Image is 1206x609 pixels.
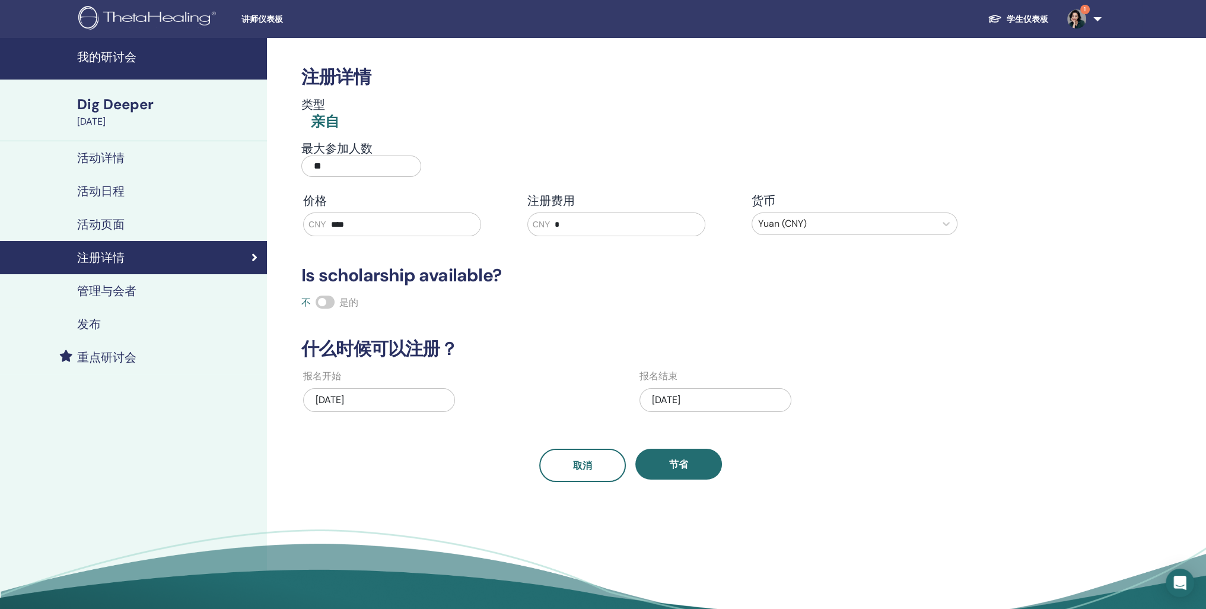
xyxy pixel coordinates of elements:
button: 节省 [635,449,722,480]
span: CNY [533,218,551,231]
h4: 活动日程 [77,184,125,198]
span: 节省 [669,458,688,471]
h4: 发布 [77,317,101,331]
label: 报名开始 [303,369,341,383]
a: 取消 [539,449,626,482]
div: Open Intercom Messenger [1166,569,1194,597]
h4: 价格 [303,194,510,208]
div: 亲自 [311,112,339,132]
span: 是的 [339,296,358,309]
span: 讲师仪表板 [241,13,419,26]
h4: 注册详情 [77,250,125,265]
img: graduation-cap-white.svg [988,14,1002,24]
h4: 我的研讨会 [77,50,260,64]
div: [DATE] [639,388,791,412]
h4: 重点研讨会 [77,350,136,364]
div: Dig Deeper [77,94,260,115]
label: 报名结束 [639,369,677,383]
h4: 活动页面 [77,217,125,231]
img: logo.png [78,6,220,33]
h4: 注册费用 [527,194,734,208]
div: [DATE] [303,388,455,412]
h3: 注册详情 [294,66,966,88]
h4: 管理与会者 [77,284,136,298]
input: 最大参加人数 [301,156,421,177]
h4: 货币 [752,194,958,208]
h3: 什么时候可以注册？ [294,338,966,360]
a: 学生仪表板 [978,8,1058,30]
h4: 最大参加人数 [301,141,421,156]
img: default.jpg [1067,9,1086,28]
span: 取消 [573,459,592,472]
div: [DATE] [77,115,260,129]
h3: Is scholarship available? [294,265,966,286]
span: CNY [308,218,326,231]
span: 不 [301,296,311,309]
h4: 活动详情 [77,151,125,165]
a: Dig Deeper[DATE] [70,94,267,129]
span: 1 [1080,5,1090,14]
h4: 类型 [301,97,339,112]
